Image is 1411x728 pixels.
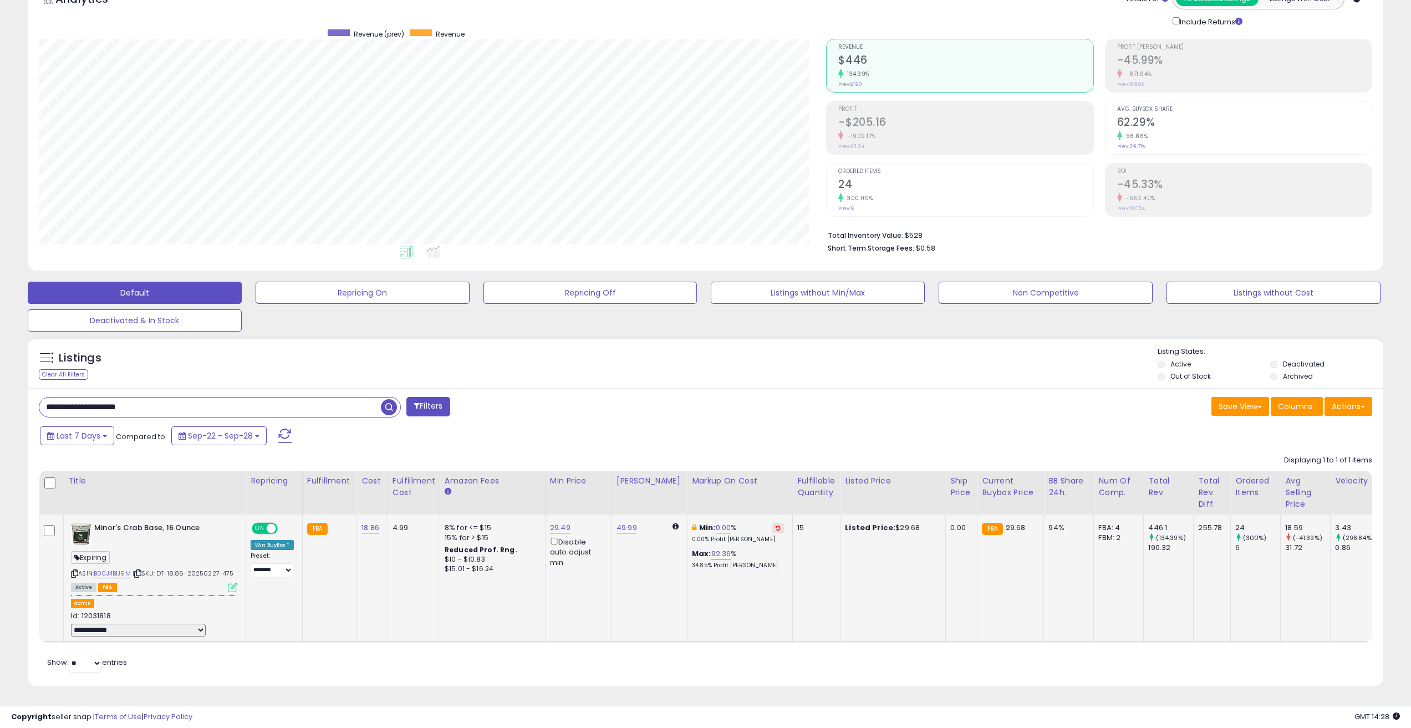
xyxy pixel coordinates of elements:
[1271,397,1323,416] button: Columns
[838,81,862,88] small: Prev: $190
[617,522,637,533] a: 49.99
[393,475,435,498] div: Fulfillment Cost
[406,397,450,416] button: Filters
[1117,44,1372,50] span: Profit [PERSON_NAME]
[1170,359,1191,369] label: Active
[1148,543,1193,553] div: 190.32
[982,523,1002,535] small: FBA
[40,426,114,445] button: Last 7 Days
[692,523,784,543] div: %
[1243,533,1267,542] small: (300%)
[797,475,836,498] div: Fulfillable Quantity
[71,610,111,621] span: Id: 12031818
[251,475,298,487] div: Repricing
[1164,15,1256,28] div: Include Returns
[950,523,969,533] div: 0.00
[307,475,352,487] div: Fulfillment
[1293,533,1322,542] small: (-41.39%)
[1235,475,1276,498] div: Ordered Items
[1117,81,1144,88] small: Prev: 5.96%
[1117,169,1372,175] span: ROI
[445,555,537,564] div: $10 - $10.83
[1048,523,1085,533] div: 94%
[354,29,404,39] span: Revenue (prev)
[617,475,682,487] div: [PERSON_NAME]
[1170,371,1211,381] label: Out of Stock
[307,523,328,535] small: FBA
[445,545,517,554] b: Reduced Prof. Rng.
[828,231,903,240] b: Total Inventory Value:
[445,475,541,487] div: Amazon Fees
[1235,523,1280,533] div: 24
[1098,523,1135,533] div: FBA: 4
[1156,533,1186,542] small: (134.39%)
[393,523,431,533] div: 4.99
[838,44,1093,50] span: Revenue
[1198,523,1222,533] div: 255.78
[1098,533,1135,543] div: FBM: 2
[144,711,192,722] a: Privacy Policy
[71,583,96,592] span: All listings currently available for purchase on Amazon
[1335,475,1376,487] div: Velocity
[1343,533,1374,542] small: (298.84%)
[838,116,1093,131] h2: -$205.16
[1235,543,1280,553] div: 6
[716,522,731,533] a: 0.00
[843,70,870,78] small: 134.39%
[843,194,873,202] small: 300.00%
[1048,475,1089,498] div: BB Share 24h.
[71,551,110,564] span: Expiring
[828,228,1364,241] li: $528
[550,536,603,568] div: Disable auto adjust min
[982,475,1039,498] div: Current Buybox Price
[1122,132,1148,140] small: 56.86%
[692,548,711,559] b: Max:
[1158,347,1383,357] p: Listing States:
[699,522,716,533] b: Min:
[845,523,937,533] div: $29.68
[483,282,697,304] button: Repricing Off
[1122,194,1155,202] small: -552.40%
[550,475,607,487] div: Min Price
[1284,455,1372,466] div: Displaying 1 to 1 of 1 items
[1198,475,1226,510] div: Total Rev. Diff.
[68,475,241,487] div: Title
[445,533,537,543] div: 15% for > $15
[171,426,267,445] button: Sep-22 - Sep-28
[59,350,101,366] h5: Listings
[845,475,941,487] div: Listed Price
[838,178,1093,193] h2: 24
[1278,401,1313,412] span: Columns
[692,562,784,569] p: 34.85% Profit [PERSON_NAME]
[445,564,537,574] div: $15.01 - $16.24
[1283,359,1325,369] label: Deactivated
[838,106,1093,113] span: Profit
[939,282,1153,304] button: Non Competitive
[1117,116,1372,131] h2: 62.29%
[692,536,784,543] p: 0.00% Profit [PERSON_NAME]
[1167,282,1381,304] button: Listings without Cost
[950,475,972,498] div: Ship Price
[95,711,142,722] a: Terms of Use
[845,522,895,533] b: Listed Price:
[1148,523,1193,533] div: 446.1
[1098,475,1139,498] div: Num of Comp.
[1117,143,1145,150] small: Prev: 39.71%
[71,523,91,545] img: 51AdeR4ogaL._SL40_.jpg
[692,549,784,569] div: %
[687,471,793,515] th: The percentage added to the cost of goods (COGS) that forms the calculator for Min & Max prices.
[1335,543,1380,553] div: 0.86
[550,522,570,533] a: 29.49
[251,552,294,577] div: Preset:
[1117,178,1372,193] h2: -45.33%
[253,524,267,533] span: ON
[256,282,470,304] button: Repricing On
[188,430,253,441] span: Sep-22 - Sep-28
[838,143,864,150] small: Prev: $11.34
[94,569,131,578] a: B00J4B1J9M
[57,430,100,441] span: Last 7 Days
[1117,54,1372,69] h2: -45.99%
[1117,205,1145,212] small: Prev: 10.02%
[838,54,1093,69] h2: $446
[436,29,465,39] span: Revenue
